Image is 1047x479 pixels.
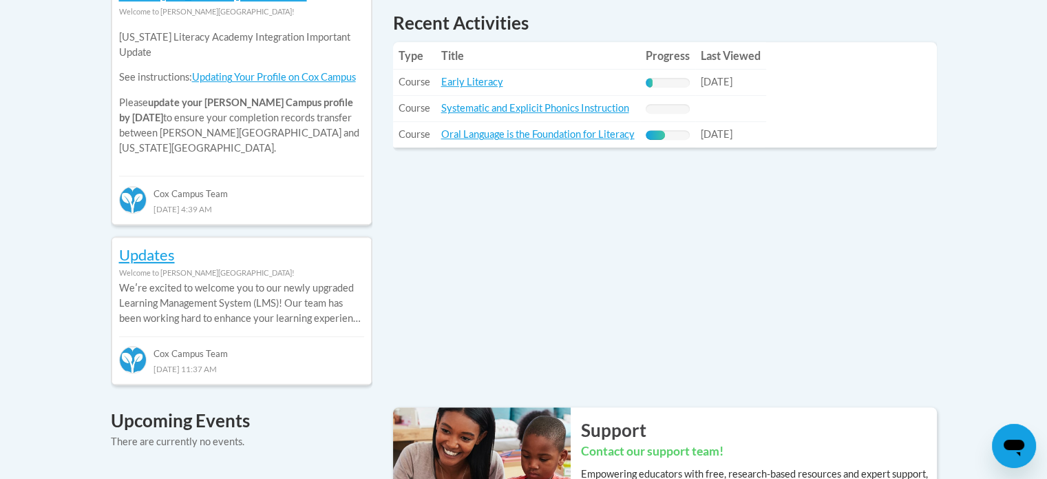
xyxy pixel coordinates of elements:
div: Please to ensure your completion records transfer between [PERSON_NAME][GEOGRAPHIC_DATA] and [US_... [119,19,364,166]
span: Course [399,102,430,114]
img: Cox Campus Team [119,346,147,374]
a: Systematic and Explicit Phonics Instruction [441,102,629,114]
div: Welcome to [PERSON_NAME][GEOGRAPHIC_DATA]! [119,265,364,281]
span: [DATE] [701,76,732,88]
div: Welcome to [PERSON_NAME][GEOGRAPHIC_DATA]! [119,4,364,19]
span: There are currently no events. [111,436,244,447]
span: Course [399,76,430,88]
h4: Upcoming Events [111,407,372,434]
img: Cox Campus Team [119,186,147,214]
div: Progress, % [646,78,653,88]
h3: Contact our support team! [581,443,937,460]
p: Weʹre excited to welcome you to our newly upgraded Learning Management System (LMS)! Our team has... [119,281,364,326]
a: Updates [119,245,175,264]
div: Progress, % [646,130,666,140]
div: Cox Campus Team [119,336,364,361]
h1: Recent Activities [393,10,937,35]
th: Progress [640,42,695,70]
a: Updating Your Profile on Cox Campus [192,71,356,83]
p: See instructions: [119,70,364,85]
th: Title [436,42,640,70]
div: Cox Campus Team [119,176,364,201]
span: [DATE] [701,128,732,140]
h2: Support [581,418,937,442]
p: [US_STATE] Literacy Academy Integration Important Update [119,30,364,60]
div: [DATE] 4:39 AM [119,201,364,216]
th: Last Viewed [695,42,766,70]
b: update your [PERSON_NAME] Campus profile by [DATE] [119,96,353,123]
iframe: Button to launch messaging window [992,424,1036,468]
th: Type [393,42,436,70]
span: Course [399,128,430,140]
div: [DATE] 11:37 AM [119,361,364,376]
a: Early Literacy [441,76,503,88]
a: Oral Language is the Foundation for Literacy [441,128,635,140]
